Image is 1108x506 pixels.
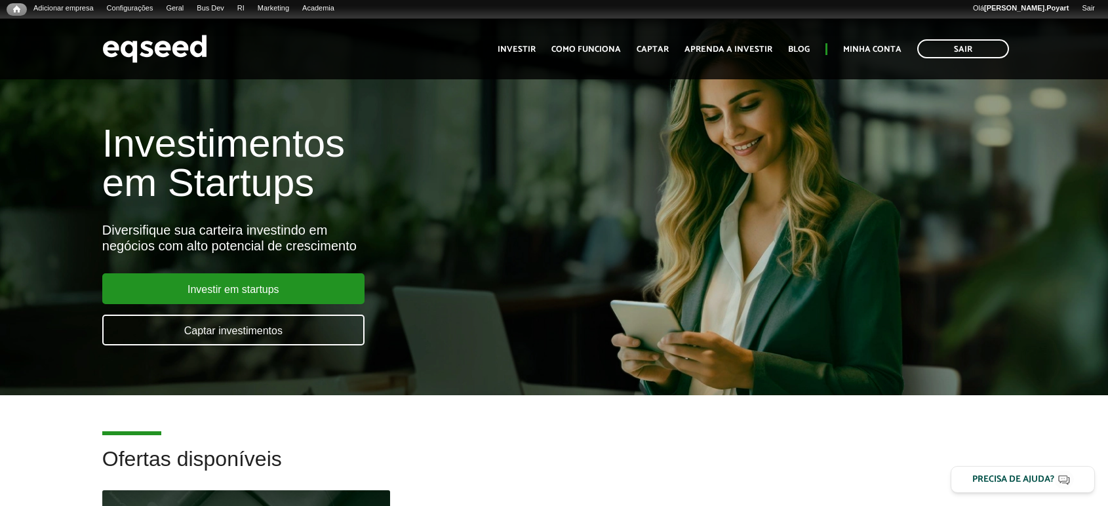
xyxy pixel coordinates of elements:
[13,5,20,14] span: Início
[551,45,621,54] a: Como funciona
[984,4,1069,12] strong: [PERSON_NAME].Poyart
[843,45,901,54] a: Minha conta
[190,3,231,14] a: Bus Dev
[966,3,1076,14] a: Olá[PERSON_NAME].Poyart
[251,3,296,14] a: Marketing
[102,273,365,304] a: Investir em startups
[27,3,100,14] a: Adicionar empresa
[100,3,160,14] a: Configurações
[102,31,207,66] img: EqSeed
[102,315,365,345] a: Captar investimentos
[788,45,810,54] a: Blog
[1075,3,1101,14] a: Sair
[231,3,251,14] a: RI
[7,3,27,16] a: Início
[102,448,1006,490] h2: Ofertas disponíveis
[102,222,637,254] div: Diversifique sua carteira investindo em negócios com alto potencial de crescimento
[159,3,190,14] a: Geral
[684,45,772,54] a: Aprenda a investir
[917,39,1009,58] a: Sair
[637,45,669,54] a: Captar
[498,45,536,54] a: Investir
[296,3,341,14] a: Academia
[102,124,637,203] h1: Investimentos em Startups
